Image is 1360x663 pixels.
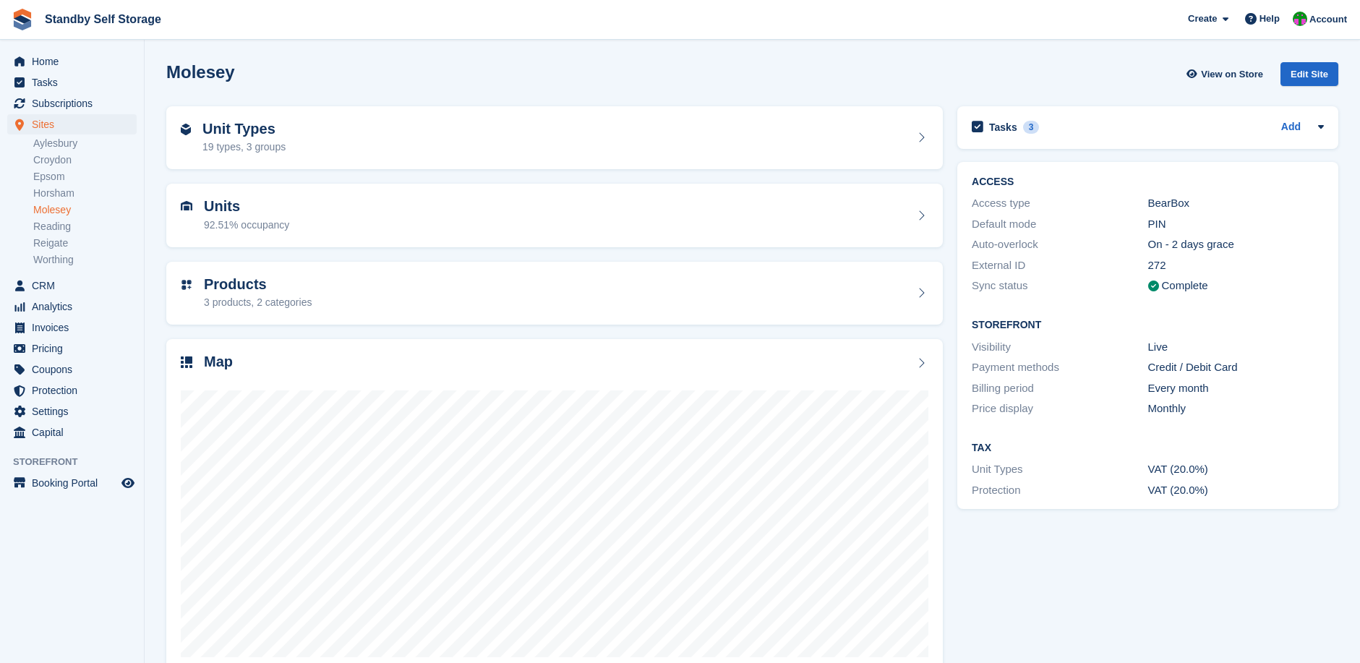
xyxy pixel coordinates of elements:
h2: Units [204,198,289,215]
a: Add [1281,119,1301,136]
span: Sites [32,114,119,134]
div: 92.51% occupancy [204,218,289,233]
a: menu [7,338,137,359]
div: Payment methods [972,359,1147,376]
h2: Tasks [989,121,1017,134]
a: Epsom [33,170,137,184]
div: 272 [1148,257,1324,274]
a: Unit Types 19 types, 3 groups [166,106,943,170]
a: menu [7,359,137,380]
div: Edit Site [1280,62,1338,86]
a: menu [7,51,137,72]
span: Help [1260,12,1280,26]
img: Michelle Mustoe [1293,12,1307,26]
a: Aylesbury [33,137,137,150]
a: menu [7,317,137,338]
div: Monthly [1148,401,1324,417]
div: Price display [972,401,1147,417]
a: Worthing [33,253,137,267]
div: PIN [1148,216,1324,233]
div: Auto-overlock [972,236,1147,253]
span: Subscriptions [32,93,119,114]
a: Products 3 products, 2 categories [166,262,943,325]
a: Units 92.51% occupancy [166,184,943,247]
span: CRM [32,275,119,296]
a: menu [7,473,137,493]
span: Account [1309,12,1347,27]
span: Storefront [13,455,144,469]
div: On - 2 days grace [1148,236,1324,253]
div: Protection [972,482,1147,499]
a: View on Store [1184,62,1269,86]
a: menu [7,422,137,442]
a: menu [7,401,137,422]
div: Access type [972,195,1147,212]
span: Booking Portal [32,473,119,493]
div: Default mode [972,216,1147,233]
a: menu [7,114,137,134]
span: Coupons [32,359,119,380]
div: Sync status [972,278,1147,294]
div: 3 [1023,121,1040,134]
span: Protection [32,380,119,401]
div: VAT (20.0%) [1148,461,1324,478]
img: custom-product-icn-752c56ca05d30b4aa98f6f15887a0e09747e85b44ffffa43cff429088544963d.svg [181,279,192,291]
h2: Molesey [166,62,235,82]
div: Unit Types [972,461,1147,478]
img: map-icn-33ee37083ee616e46c38cad1a60f524a97daa1e2b2c8c0bc3eb3415660979fc1.svg [181,356,192,368]
h2: Products [204,276,312,293]
span: Capital [32,422,119,442]
a: Horsham [33,187,137,200]
img: unit-type-icn-2b2737a686de81e16bb02015468b77c625bbabd49415b5ef34ead5e3b44a266d.svg [181,124,191,135]
a: menu [7,296,137,317]
span: Tasks [32,72,119,93]
h2: Storefront [972,320,1324,331]
a: Croydon [33,153,137,167]
h2: ACCESS [972,176,1324,188]
div: 3 products, 2 categories [204,295,312,310]
span: Invoices [32,317,119,338]
a: Reading [33,220,137,234]
div: Visibility [972,339,1147,356]
div: Every month [1148,380,1324,397]
div: Credit / Debit Card [1148,359,1324,376]
a: menu [7,275,137,296]
div: External ID [972,257,1147,274]
h2: Unit Types [202,121,286,137]
img: stora-icon-8386f47178a22dfd0bd8f6a31ec36ba5ce8667c1dd55bd0f319d3a0aa187defe.svg [12,9,33,30]
a: Standby Self Storage [39,7,167,31]
a: Molesey [33,203,137,217]
a: menu [7,93,137,114]
span: Pricing [32,338,119,359]
div: Live [1148,339,1324,356]
a: menu [7,380,137,401]
a: menu [7,72,137,93]
a: Preview store [119,474,137,492]
span: Settings [32,401,119,422]
div: Complete [1162,278,1208,294]
a: Edit Site [1280,62,1338,92]
div: BearBox [1148,195,1324,212]
span: Analytics [32,296,119,317]
div: Billing period [972,380,1147,397]
div: 19 types, 3 groups [202,140,286,155]
h2: Tax [972,442,1324,454]
h2: Map [204,354,233,370]
img: unit-icn-7be61d7bf1b0ce9d3e12c5938cc71ed9869f7b940bace4675aadf7bd6d80202e.svg [181,201,192,211]
div: VAT (20.0%) [1148,482,1324,499]
span: View on Store [1201,67,1263,82]
span: Create [1188,12,1217,26]
span: Home [32,51,119,72]
a: Reigate [33,236,137,250]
